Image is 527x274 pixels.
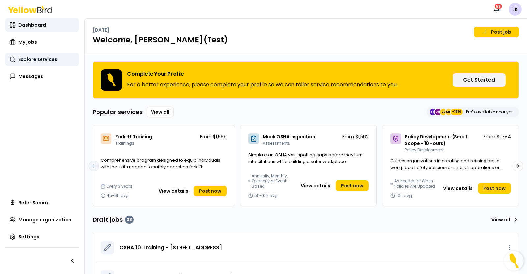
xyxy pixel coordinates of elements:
[439,183,477,194] button: View details
[504,251,524,271] button: Open Resource Center
[252,173,294,189] span: Annually, Monthly, Quarterly or Event-Based
[489,214,519,225] a: View all
[484,133,511,140] p: From $1,784
[394,178,436,189] span: As Needed or When Policies Are Updated
[342,133,369,140] p: From $1,562
[440,109,447,115] span: JL
[453,73,506,87] button: Get Started
[107,193,129,198] span: 4h-6h avg
[405,133,467,147] span: Policy Development (Small Scope - 10 Hours)
[5,53,79,66] a: Explore services
[107,184,132,189] span: Every 3 years
[445,109,452,115] span: MH
[341,182,363,189] span: Post now
[5,36,79,49] a: My jobs
[18,56,57,63] span: Explore services
[18,216,71,223] span: Manage organization
[119,244,222,252] a: OSHA 10 Training - [STREET_ADDRESS]
[254,193,278,198] span: 5h-10h avg
[115,140,134,146] span: Trainings
[297,180,334,191] button: View details
[5,230,79,243] a: Settings
[93,215,134,224] h3: Draft jobs
[200,133,227,140] p: From $1,569
[466,109,514,115] p: Pro's available near you
[474,27,519,37] a: Post job
[115,133,152,140] span: Forklift Training
[452,109,461,115] span: +1950
[18,233,39,240] span: Settings
[5,213,79,226] a: Manage organization
[490,3,503,16] button: 59
[93,35,519,45] h1: Welcome, [PERSON_NAME](Test)
[18,39,37,45] span: My jobs
[125,216,134,224] div: 38
[5,196,79,209] a: Refer & earn
[430,109,436,115] span: TC
[5,70,79,83] a: Messages
[263,140,290,146] span: Assessments
[263,133,315,140] span: Mock OSHA Inspection
[435,109,441,115] span: JG
[478,183,511,194] a: Post now
[199,188,221,194] span: Post now
[18,199,48,206] span: Refer & earn
[93,27,109,33] p: [DATE]
[390,158,503,177] span: Guides organizations in creating and refining basic workplace safety policies for smaller operati...
[509,3,522,16] span: LK
[248,152,363,165] span: Simulate an OSHA visit, spotting gaps before they turn into citations while building a safer work...
[93,61,519,99] div: Complete Your ProfileFor a better experience, please complete your profile so we can tailor servi...
[155,186,192,196] button: View details
[93,107,143,117] h3: Popular services
[396,193,412,198] span: 10h avg
[18,73,43,80] span: Messages
[127,71,398,77] h3: Complete Your Profile
[127,81,398,89] p: For a better experience, please complete your profile so we can tailor service recommendations to...
[18,22,46,28] span: Dashboard
[405,147,444,152] span: Policy Development
[147,107,174,117] a: View all
[494,3,503,9] div: 59
[101,157,220,170] span: Comprehensive program designed to equip individuals with the skills needed to safely operate a fo...
[336,180,369,191] a: Post now
[483,185,506,192] span: Post now
[5,18,79,32] a: Dashboard
[194,186,227,196] a: Post now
